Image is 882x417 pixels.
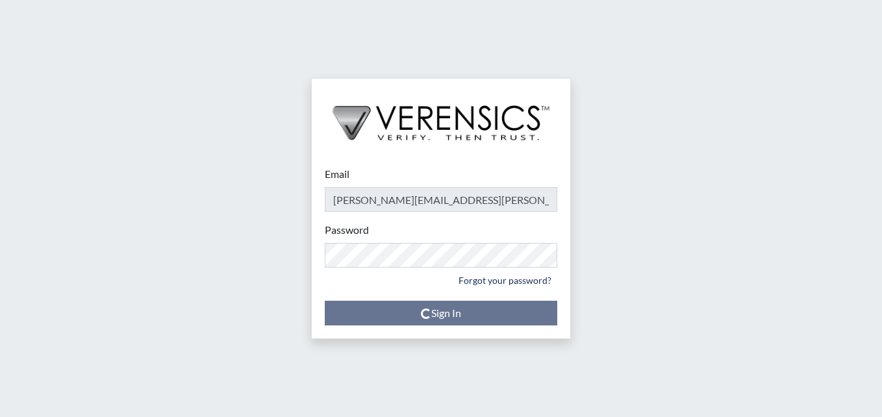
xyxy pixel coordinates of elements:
[325,166,349,182] label: Email
[312,79,570,154] img: logo-wide-black.2aad4157.png
[325,222,369,238] label: Password
[325,301,557,325] button: Sign In
[453,270,557,290] a: Forgot your password?
[325,187,557,212] input: Email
